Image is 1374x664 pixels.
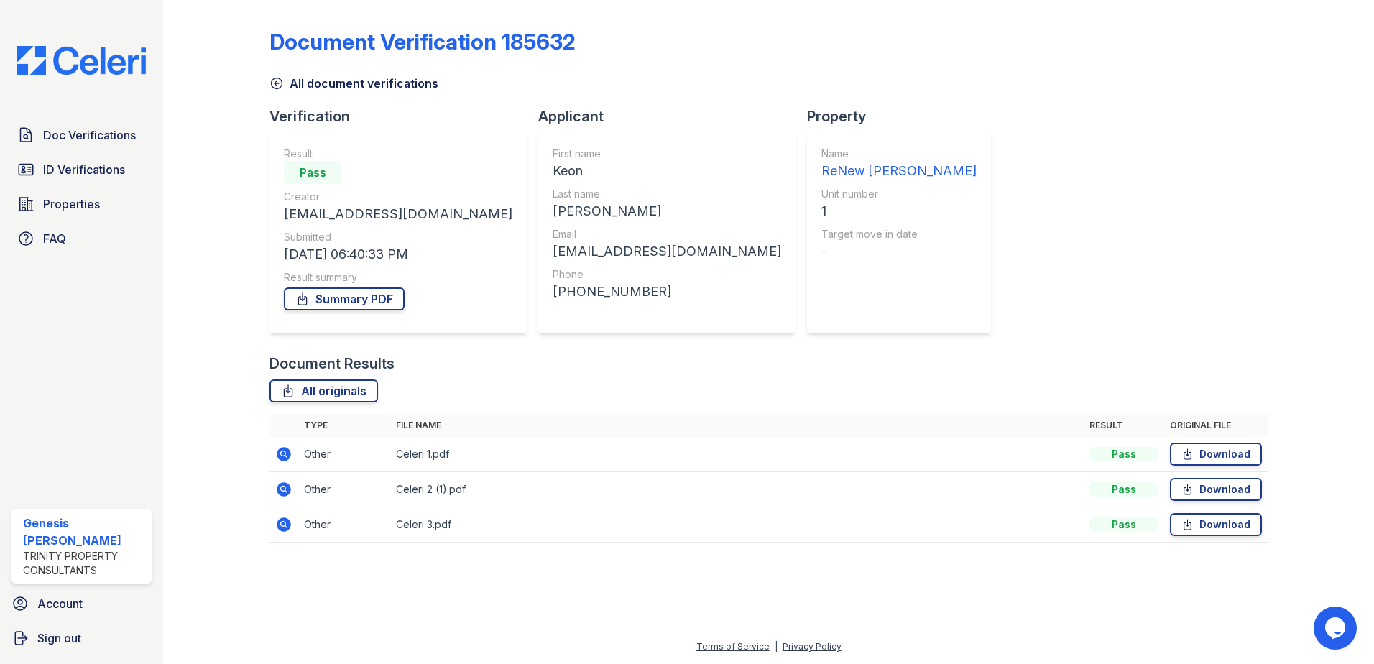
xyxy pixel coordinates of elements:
[553,267,781,282] div: Phone
[298,437,390,472] td: Other
[821,147,977,161] div: Name
[284,244,512,264] div: [DATE] 06:40:33 PM
[284,161,341,184] div: Pass
[43,161,125,178] span: ID Verifications
[390,437,1084,472] td: Celeri 1.pdf
[783,641,842,652] a: Privacy Policy
[37,630,81,647] span: Sign out
[807,106,1002,126] div: Property
[1084,414,1164,437] th: Result
[284,147,512,161] div: Result
[821,201,977,221] div: 1
[284,190,512,204] div: Creator
[538,106,807,126] div: Applicant
[37,595,83,612] span: Account
[269,106,538,126] div: Verification
[1089,517,1158,532] div: Pass
[23,549,146,578] div: Trinity Property Consultants
[390,414,1084,437] th: File name
[821,187,977,201] div: Unit number
[269,29,576,55] div: Document Verification 185632
[553,282,781,302] div: [PHONE_NUMBER]
[284,270,512,285] div: Result summary
[553,147,781,161] div: First name
[6,624,157,653] a: Sign out
[11,224,152,253] a: FAQ
[821,227,977,241] div: Target move in date
[775,641,778,652] div: |
[1314,607,1360,650] iframe: chat widget
[43,195,100,213] span: Properties
[553,161,781,181] div: Keon
[6,589,157,618] a: Account
[553,187,781,201] div: Last name
[696,641,770,652] a: Terms of Service
[269,379,378,402] a: All originals
[11,190,152,218] a: Properties
[821,241,977,262] div: -
[1089,447,1158,461] div: Pass
[43,126,136,144] span: Doc Verifications
[269,354,395,374] div: Document Results
[553,241,781,262] div: [EMAIL_ADDRESS][DOMAIN_NAME]
[1170,513,1262,536] a: Download
[298,472,390,507] td: Other
[269,75,438,92] a: All document verifications
[821,161,977,181] div: ReNew [PERSON_NAME]
[11,155,152,184] a: ID Verifications
[11,121,152,149] a: Doc Verifications
[553,227,781,241] div: Email
[298,414,390,437] th: Type
[6,46,157,75] img: CE_Logo_Blue-a8612792a0a2168367f1c8372b55b34899dd931a85d93a1a3d3e32e68fde9ad4.png
[284,287,405,310] a: Summary PDF
[298,507,390,543] td: Other
[1164,414,1268,437] th: Original file
[1170,443,1262,466] a: Download
[1170,478,1262,501] a: Download
[553,201,781,221] div: [PERSON_NAME]
[284,230,512,244] div: Submitted
[821,147,977,181] a: Name ReNew [PERSON_NAME]
[390,472,1084,507] td: Celeri 2 (1).pdf
[390,507,1084,543] td: Celeri 3.pdf
[1089,482,1158,497] div: Pass
[284,204,512,224] div: [EMAIL_ADDRESS][DOMAIN_NAME]
[43,230,66,247] span: FAQ
[23,515,146,549] div: Genesis [PERSON_NAME]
